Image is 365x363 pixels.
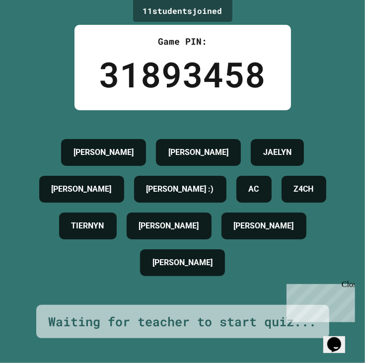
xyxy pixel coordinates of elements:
h4: AC [249,183,259,195]
h4: TIERNYN [72,220,104,232]
h4: [PERSON_NAME] [73,146,134,158]
iframe: chat widget [283,280,355,322]
h4: [PERSON_NAME] [139,220,199,232]
div: 31893458 [99,48,266,100]
h4: [PERSON_NAME] [152,257,213,269]
h4: JAELYN [263,146,292,158]
h4: [PERSON_NAME] [52,183,112,195]
div: Waiting for teacher to start quiz... [49,312,317,331]
h4: Z4CH [294,183,314,195]
div: Chat with us now!Close [4,4,69,63]
h4: [PERSON_NAME] [168,146,228,158]
h4: [PERSON_NAME] :) [146,183,214,195]
div: Game PIN: [99,35,266,48]
h4: [PERSON_NAME] [234,220,294,232]
iframe: chat widget [323,323,355,353]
